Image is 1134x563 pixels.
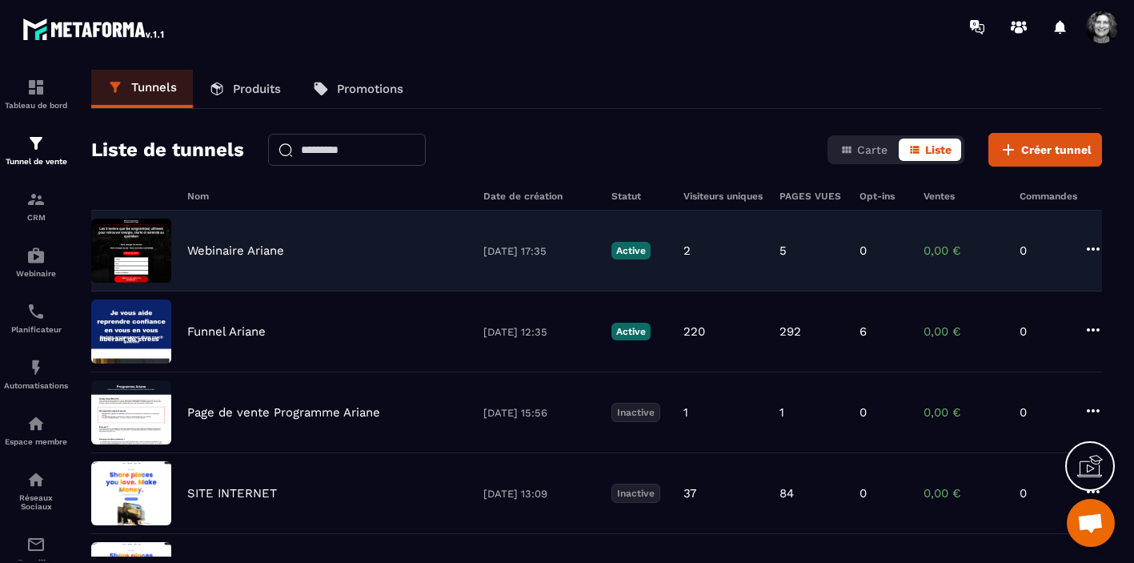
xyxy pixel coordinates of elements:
[297,70,419,108] a: Promotions
[1020,243,1068,258] p: 0
[483,191,595,202] h6: Date de création
[4,213,68,222] p: CRM
[683,243,691,258] p: 2
[611,242,651,259] p: Active
[1020,405,1068,420] p: 0
[4,101,68,110] p: Tableau de bord
[26,470,46,489] img: social-network
[26,134,46,153] img: formation
[91,461,171,525] img: image
[924,486,1004,501] p: 0,00 €
[91,70,193,108] a: Tunnels
[131,80,177,95] p: Tunnels
[4,493,68,511] p: Réseaux Sociaux
[779,405,784,420] p: 1
[4,178,68,234] a: formationformationCRM
[187,324,266,339] p: Funnel Ariane
[611,191,667,202] h6: Statut
[779,243,787,258] p: 5
[193,70,297,108] a: Produits
[4,66,68,122] a: formationformationTableau de bord
[831,139,897,161] button: Carte
[924,405,1004,420] p: 0,00 €
[860,324,867,339] p: 6
[483,245,595,257] p: [DATE] 17:35
[1020,324,1068,339] p: 0
[91,380,171,444] img: image
[26,414,46,433] img: automations
[1021,142,1092,158] span: Créer tunnel
[26,246,46,265] img: automations
[187,243,284,258] p: Webinaire Ariane
[483,488,595,500] p: [DATE] 13:09
[26,358,46,377] img: automations
[924,324,1004,339] p: 0,00 €
[611,403,660,422] p: Inactive
[4,290,68,346] a: schedulerschedulerPlanificateur
[483,407,595,419] p: [DATE] 15:56
[924,243,1004,258] p: 0,00 €
[26,78,46,97] img: formation
[4,269,68,278] p: Webinaire
[91,300,171,364] img: image
[779,324,801,339] p: 292
[988,133,1102,167] button: Créer tunnel
[4,122,68,178] a: formationformationTunnel de vente
[26,302,46,321] img: scheduler
[4,402,68,458] a: automationsautomationsEspace membre
[860,486,867,501] p: 0
[683,405,688,420] p: 1
[26,535,46,554] img: email
[4,458,68,523] a: social-networksocial-networkRéseaux Sociaux
[899,139,961,161] button: Liste
[779,486,794,501] p: 84
[683,191,763,202] h6: Visiteurs uniques
[26,190,46,209] img: formation
[233,82,281,96] p: Produits
[187,486,277,501] p: SITE INTERNET
[683,486,696,501] p: 37
[611,484,660,503] p: Inactive
[4,234,68,290] a: automationsautomationsWebinaire
[924,191,1004,202] h6: Ventes
[91,134,244,166] h2: Liste de tunnels
[925,143,952,156] span: Liste
[4,157,68,166] p: Tunnel de vente
[4,381,68,390] p: Automatisations
[91,219,171,283] img: image
[1020,486,1068,501] p: 0
[22,14,166,43] img: logo
[860,243,867,258] p: 0
[860,191,908,202] h6: Opt-ins
[611,323,651,340] p: Active
[1020,191,1077,202] h6: Commandes
[187,191,467,202] h6: Nom
[683,324,705,339] p: 220
[1067,499,1115,547] a: Ouvrir le chat
[483,326,595,338] p: [DATE] 12:35
[4,437,68,446] p: Espace membre
[187,405,380,420] p: Page de vente Programme Ariane
[337,82,403,96] p: Promotions
[779,191,843,202] h6: PAGES VUES
[860,405,867,420] p: 0
[4,346,68,402] a: automationsautomationsAutomatisations
[857,143,888,156] span: Carte
[4,325,68,334] p: Planificateur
